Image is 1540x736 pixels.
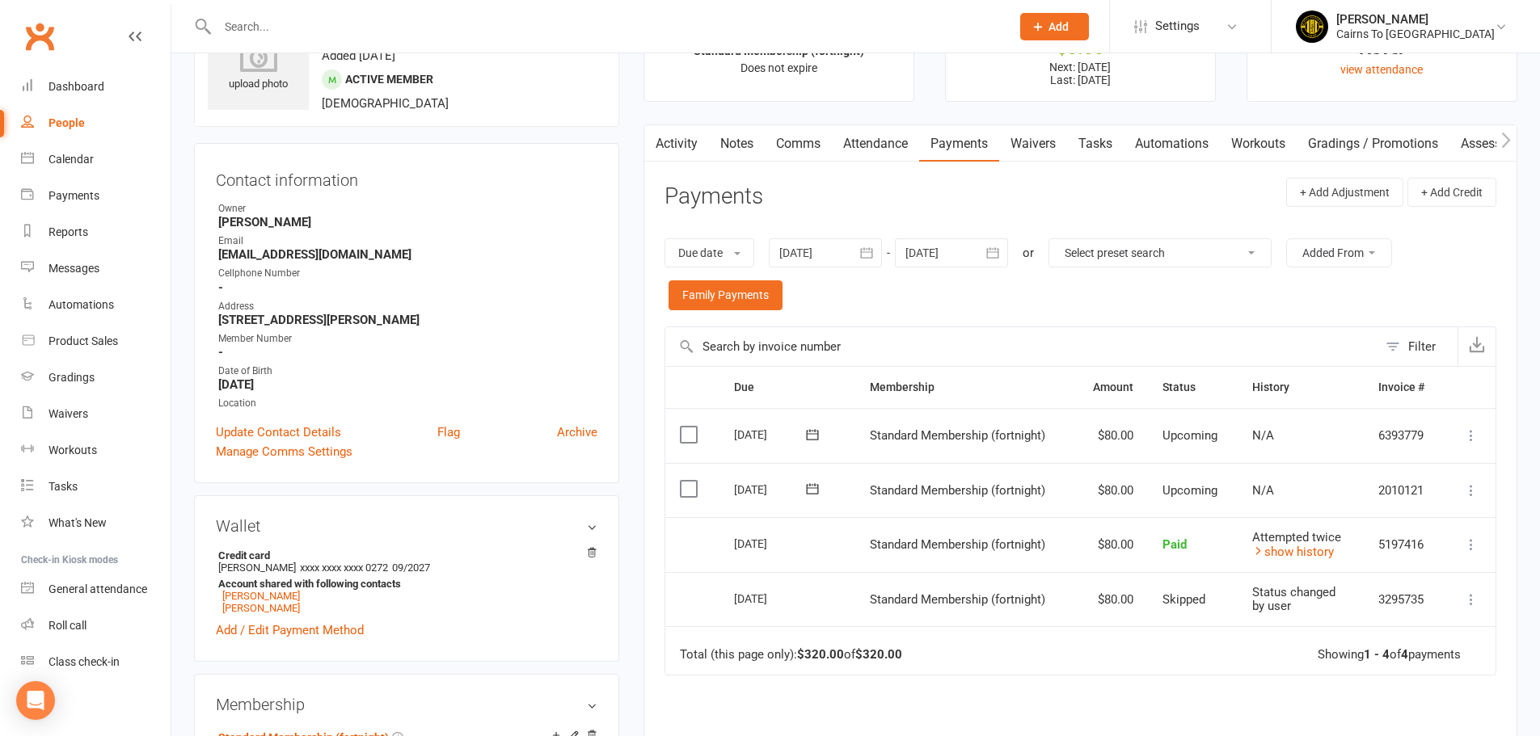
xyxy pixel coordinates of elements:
[49,444,97,456] div: Workouts
[740,61,817,74] span: Does not expire
[216,517,597,535] h3: Wallet
[218,299,597,314] div: Address
[1252,483,1274,498] span: N/A
[218,266,597,281] div: Cellphone Number
[855,647,902,662] strong: $320.00
[21,360,171,396] a: Gradings
[1074,408,1148,463] td: $80.00
[1252,585,1335,613] span: Status changed by user
[1286,178,1403,207] button: + Add Adjustment
[21,250,171,287] a: Messages
[392,561,430,574] span: 09/2027
[21,432,171,469] a: Workouts
[345,73,433,86] span: Active member
[832,125,919,162] a: Attendance
[222,590,300,602] a: [PERSON_NAME]
[21,214,171,250] a: Reports
[49,298,114,311] div: Automations
[870,428,1045,443] span: Standard Membership (fortnight)
[665,327,1378,366] input: Search by invoice number
[218,280,597,295] strong: -
[1262,40,1502,57] div: Never
[49,262,99,275] div: Messages
[1162,483,1217,498] span: Upcoming
[870,592,1045,607] span: Standard Membership (fortnight)
[322,96,449,111] span: [DEMOGRAPHIC_DATA]
[49,407,88,420] div: Waivers
[665,184,763,209] h3: Payments
[216,547,597,616] li: [PERSON_NAME]
[222,602,300,614] a: [PERSON_NAME]
[218,396,597,411] div: Location
[218,377,597,392] strong: [DATE]
[1023,243,1034,263] div: or
[21,323,171,360] a: Product Sales
[1074,463,1148,518] td: $80.00
[216,442,352,461] a: Manage Comms Settings
[218,247,597,262] strong: [EMAIL_ADDRESS][DOMAIN_NAME]
[1318,648,1461,662] div: Showing of payments
[218,578,589,590] strong: Account shared with following contacts
[49,655,120,668] div: Class check-in
[1364,408,1444,463] td: 6393779
[218,313,597,327] strong: [STREET_ADDRESS][PERSON_NAME]
[557,423,597,442] a: Archive
[19,16,60,57] a: Clubworx
[1252,428,1274,443] span: N/A
[734,422,808,447] div: [DATE]
[208,40,309,93] div: upload photo
[49,582,147,595] div: General attendance
[734,586,808,611] div: [DATE]
[1067,125,1124,162] a: Tasks
[734,531,808,556] div: [DATE]
[1048,20,1069,33] span: Add
[870,483,1045,498] span: Standard Membership (fortnight)
[21,644,171,680] a: Class kiosk mode
[49,80,104,93] div: Dashboard
[1364,517,1444,572] td: 5197416
[216,620,364,640] a: Add / Edit Payment Method
[21,141,171,178] a: Calendar
[1364,647,1390,662] strong: 1 - 4
[665,238,754,267] button: Due date
[1364,572,1444,627] td: 3295735
[218,331,597,347] div: Member Number
[21,571,171,608] a: General attendance kiosk mode
[1297,125,1449,162] a: Gradings / Promotions
[49,516,107,529] div: What's New
[1074,367,1148,408] th: Amount
[49,334,118,347] div: Product Sales
[1020,13,1089,40] button: Add
[919,125,999,162] a: Payments
[49,153,94,166] div: Calendar
[680,648,902,662] div: Total (this page only): of
[21,178,171,214] a: Payments
[213,15,999,38] input: Search...
[855,367,1074,408] th: Membership
[1340,63,1423,76] a: view attendance
[1238,367,1364,408] th: History
[437,423,460,442] a: Flag
[1336,12,1495,27] div: [PERSON_NAME]
[960,40,1200,57] div: $0.00
[1162,428,1217,443] span: Upcoming
[21,396,171,432] a: Waivers
[218,345,597,360] strong: -
[1074,572,1148,627] td: $80.00
[1401,647,1408,662] strong: 4
[734,477,808,502] div: [DATE]
[218,215,597,229] strong: [PERSON_NAME]
[216,696,597,713] h3: Membership
[709,125,765,162] a: Notes
[218,201,597,217] div: Owner
[1252,545,1334,559] a: show history
[21,69,171,105] a: Dashboard
[1155,8,1200,44] span: Settings
[21,608,171,644] a: Roll call
[1252,530,1341,545] span: Attempted twice
[1148,367,1238,408] th: Status
[870,537,1045,552] span: Standard Membership (fortnight)
[1364,463,1444,518] td: 2010121
[218,233,597,249] div: Email
[16,681,55,720] div: Open Intercom Messenger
